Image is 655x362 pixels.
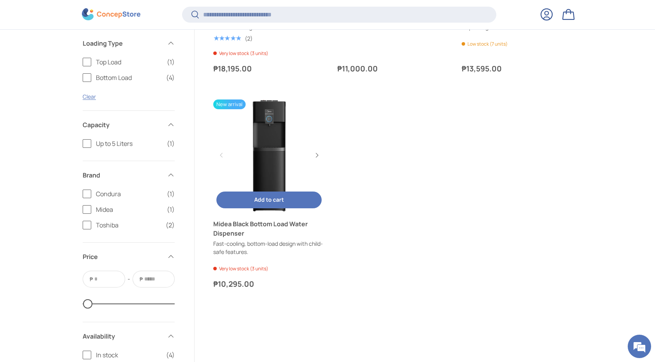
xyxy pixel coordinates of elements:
span: (1) [167,139,175,148]
span: (1) [167,205,175,214]
summary: Loading Type [83,29,175,57]
a: Midea Black Bottom Load Water Dispenser [213,99,325,211]
summary: Availability [83,322,175,350]
span: (4) [166,350,175,360]
span: Condura [96,189,162,199]
span: Availability [83,332,162,341]
span: Bottom Load [96,73,161,82]
button: Add to cart [216,192,322,208]
span: Price [83,252,162,261]
span: - [127,274,130,284]
a: Midea Black Bottom Load Water Dispenser [213,219,325,238]
span: Midea [96,205,162,214]
span: Loading Type [83,39,162,48]
span: Toshiba [96,220,161,230]
span: In stock [96,350,161,360]
span: New arrival [213,99,246,109]
span: Top Load [96,57,162,67]
a: Clear [83,93,96,100]
div: Minimize live chat window [128,4,147,23]
img: ConcepStore [82,9,140,21]
summary: Capacity [83,111,175,139]
summary: Brand [83,161,175,189]
span: (2) [166,220,175,230]
span: Up to 5 Liters [96,139,162,148]
span: We're online! [45,98,108,177]
span: (1) [167,189,175,199]
span: ₱ [139,275,143,283]
span: (4) [166,73,175,82]
div: Chat with us now [41,44,131,54]
textarea: Type your message and hit 'Enter' [4,213,149,240]
span: Brand [83,170,162,180]
span: (1) [167,57,175,67]
span: ₱ [89,275,94,283]
summary: Price [83,243,175,271]
span: Capacity [83,120,162,130]
span: Add to cart [254,196,284,203]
